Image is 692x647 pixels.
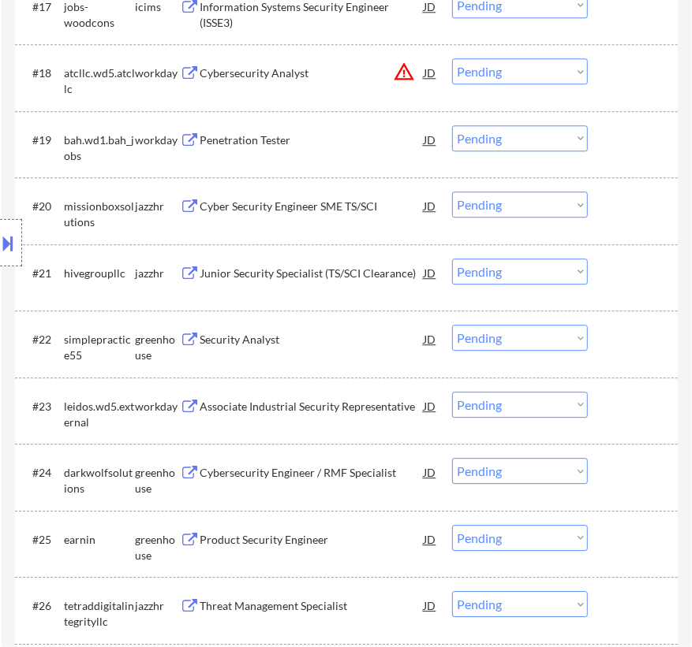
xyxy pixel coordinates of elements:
div: greenhouse [135,465,180,496]
div: Associate Industrial Security Representative [200,399,424,415]
div: leidos.wd5.external [64,399,135,429]
div: JD [422,591,437,619]
div: Penetration Tester [200,132,424,148]
div: JD [422,125,437,154]
div: JD [422,392,437,420]
div: Junior Security Specialist (TS/SCI Clearance) [200,266,424,281]
div: Security Analyst [200,332,424,348]
div: #26 [32,598,51,614]
button: warning_amber [393,61,415,83]
div: atcllc.wd5.atcllc [64,65,135,96]
div: #25 [32,532,51,548]
div: tetraddigitalintegrityllc [64,598,135,629]
div: JD [422,525,437,553]
div: jazzhr [135,598,180,614]
div: Cybersecurity Analyst [200,65,424,81]
div: JD [422,458,437,486]
div: #24 [32,465,51,481]
div: workday [135,399,180,415]
div: Cybersecurity Engineer / RMF Specialist [200,465,424,481]
div: Threat Management Specialist [200,598,424,614]
div: JD [422,325,437,353]
div: greenhouse [135,532,180,563]
div: JD [422,191,437,220]
div: Cyber Security Engineer SME TS/SCI [200,199,424,214]
div: earnin [64,532,135,548]
div: JD [422,258,437,287]
div: #23 [32,399,51,415]
div: JD [422,58,437,87]
div: Product Security Engineer [200,532,424,548]
div: #18 [32,65,51,81]
div: darkwolfsolutions [64,465,135,496]
div: workday [135,65,180,81]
